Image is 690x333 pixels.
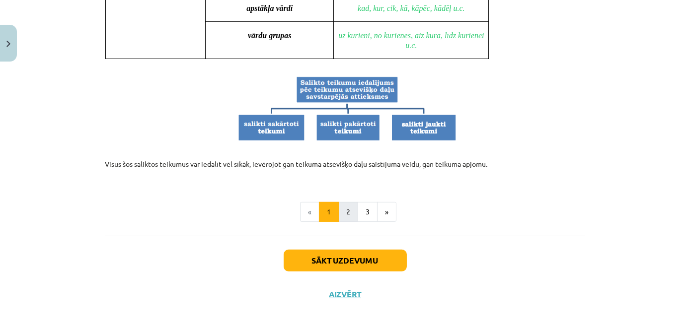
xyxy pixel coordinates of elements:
button: 2 [338,202,358,222]
button: 1 [319,202,339,222]
img: icon-close-lesson-0947bae3869378f0d4975bcd49f059093ad1ed9edebbc8119c70593378902aed.svg [6,41,10,47]
nav: Page navigation example [105,202,585,222]
span: uz kurieni, no kurienes, aiz kura, līdz kurienei u.c. [338,31,486,50]
span: vārdu grupas [248,31,292,40]
button: » [377,202,396,222]
button: Aizvērt [326,289,364,299]
span: apstākļa vārdi [246,4,293,12]
span: kad, kur, cik, kā, kāpēc, kādēļ u.c. [358,4,464,12]
button: Sākt uzdevumu [284,250,407,271]
p: Visus šos saliktos teikumus var iedalīt vēl sīkāk, ievērojot gan teikuma atsevišķo daļu saistījum... [105,148,585,180]
button: 3 [358,202,378,222]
